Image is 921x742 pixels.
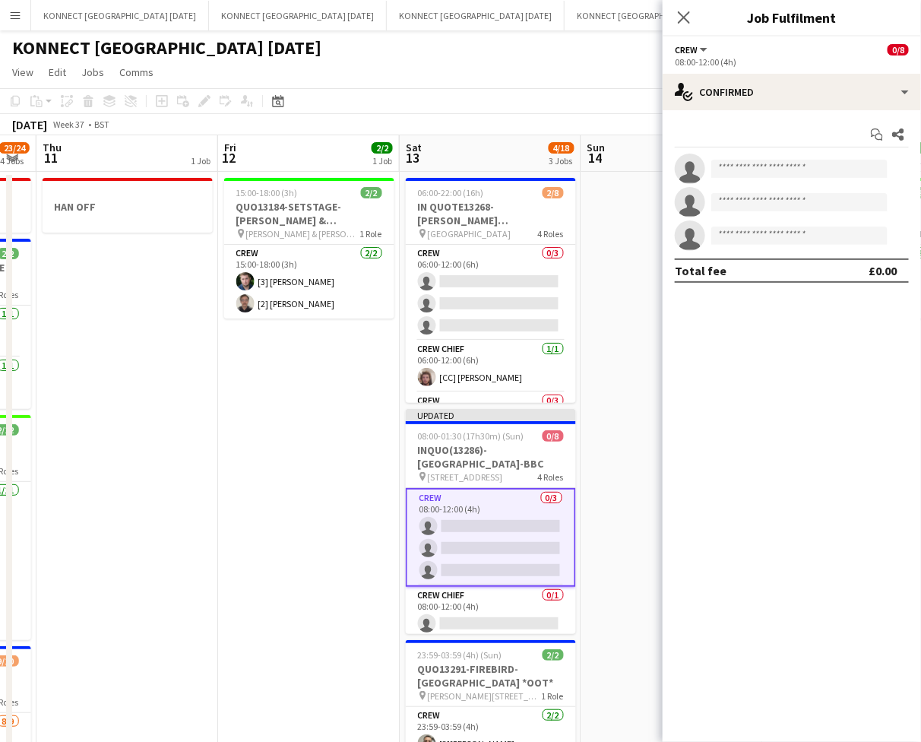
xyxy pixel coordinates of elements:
[224,178,394,319] app-job-card: 15:00-18:00 (3h)2/2QUO13184-SETSTAGE-[PERSON_NAME] & [PERSON_NAME] [PERSON_NAME] & [PERSON_NAME],...
[209,1,387,30] button: KONNECT [GEOGRAPHIC_DATA] [DATE]
[12,117,47,132] div: [DATE]
[406,341,576,392] app-card-role: Crew Chief1/106:00-12:00 (6h)[CC] [PERSON_NAME]
[113,62,160,82] a: Comms
[12,65,33,79] span: View
[43,141,62,154] span: Thu
[418,430,524,442] span: 08:00-01:30 (17h30m) (Sun)
[538,471,564,483] span: 4 Roles
[565,1,742,30] button: KONNECT [GEOGRAPHIC_DATA] [DATE]
[543,649,564,661] span: 2/2
[549,142,574,154] span: 4/18
[428,228,511,239] span: [GEOGRAPHIC_DATA]
[406,488,576,587] app-card-role: Crew0/308:00-12:00 (4h)
[222,149,236,166] span: 12
[406,392,576,488] app-card-role: Crew0/3
[663,8,921,27] h3: Job Fulfilment
[224,200,394,227] h3: QUO13184-SETSTAGE-[PERSON_NAME] & [PERSON_NAME]
[372,142,393,154] span: 2/2
[406,662,576,690] h3: QUO13291-FIREBIRD-[GEOGRAPHIC_DATA] *OOT*
[361,187,382,198] span: 2/2
[191,155,210,166] div: 1 Job
[404,149,423,166] span: 13
[543,430,564,442] span: 0/8
[428,690,542,702] span: [PERSON_NAME][STREET_ADDRESS]-
[12,36,321,59] h1: KONNECT [GEOGRAPHIC_DATA] [DATE]
[406,409,576,421] div: Updated
[542,690,564,702] span: 1 Role
[236,187,298,198] span: 15:00-18:00 (3h)
[31,1,209,30] button: KONNECT [GEOGRAPHIC_DATA] [DATE]
[43,62,72,82] a: Edit
[49,65,66,79] span: Edit
[406,587,576,639] app-card-role: Crew Chief0/108:00-12:00 (4h)
[549,155,574,166] div: 3 Jobs
[675,56,909,68] div: 08:00-12:00 (4h)
[663,74,921,110] div: Confirmed
[418,649,502,661] span: 23:59-03:59 (4h) (Sun)
[675,44,698,55] span: Crew
[538,228,564,239] span: 4 Roles
[50,119,88,130] span: Week 37
[585,149,606,166] span: 14
[675,44,710,55] button: Crew
[360,228,382,239] span: 1 Role
[246,228,360,239] span: [PERSON_NAME] & [PERSON_NAME], [STREET_ADDRESS][DATE]
[587,141,606,154] span: Sun
[543,187,564,198] span: 2/8
[43,200,213,214] h3: HAN OFF
[675,263,726,278] div: Total fee
[428,471,503,483] span: [STREET_ADDRESS]
[418,187,484,198] span: 06:00-22:00 (16h)
[75,62,110,82] a: Jobs
[888,44,909,55] span: 0/8
[224,141,236,154] span: Fri
[406,141,423,154] span: Sat
[43,178,213,233] app-job-card: HAN OFF
[869,263,897,278] div: £0.00
[406,409,576,634] app-job-card: Updated08:00-01:30 (17h30m) (Sun)0/8INQUO(13286)-[GEOGRAPHIC_DATA]-BBC [STREET_ADDRESS]4 RolesCre...
[372,155,392,166] div: 1 Job
[119,65,153,79] span: Comms
[6,62,40,82] a: View
[81,65,104,79] span: Jobs
[406,443,576,471] h3: INQUO(13286)-[GEOGRAPHIC_DATA]-BBC
[387,1,565,30] button: KONNECT [GEOGRAPHIC_DATA] [DATE]
[406,245,576,341] app-card-role: Crew0/306:00-12:00 (6h)
[40,149,62,166] span: 11
[406,200,576,227] h3: IN QUOTE13268-[PERSON_NAME][GEOGRAPHIC_DATA]
[406,178,576,403] app-job-card: 06:00-22:00 (16h)2/8IN QUOTE13268-[PERSON_NAME][GEOGRAPHIC_DATA] [GEOGRAPHIC_DATA]4 RolesCrew0/30...
[94,119,109,130] div: BST
[224,245,394,319] app-card-role: Crew2/215:00-18:00 (3h)[3] [PERSON_NAME][2] [PERSON_NAME]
